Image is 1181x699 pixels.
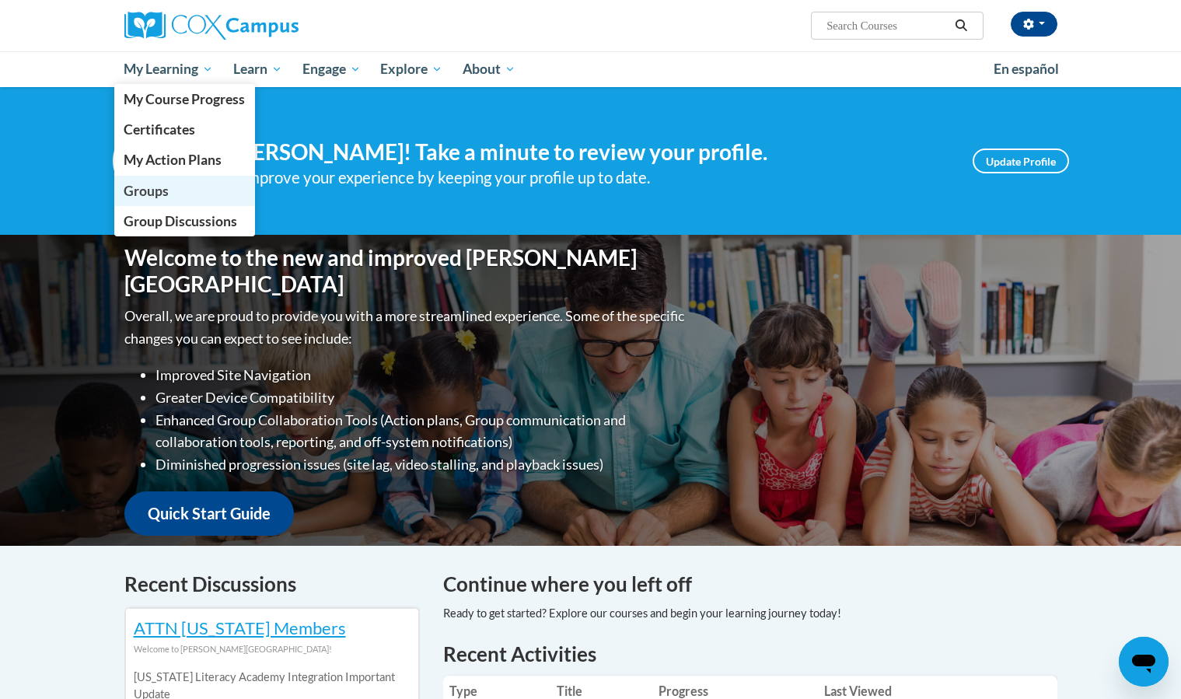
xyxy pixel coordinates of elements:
[124,12,420,40] a: Cox Campus
[114,145,256,175] a: My Action Plans
[223,51,292,87] a: Learn
[380,60,442,79] span: Explore
[114,84,256,114] a: My Course Progress
[124,245,688,297] h1: Welcome to the new and improved [PERSON_NAME][GEOGRAPHIC_DATA]
[463,60,515,79] span: About
[124,305,688,350] p: Overall, we are proud to provide you with a more streamlined experience. Some of the specific cha...
[984,53,1069,86] a: En español
[443,640,1057,668] h1: Recent Activities
[370,51,452,87] a: Explore
[1011,12,1057,37] button: Account Settings
[206,139,949,166] h4: Hi [PERSON_NAME]! Take a minute to review your profile.
[134,641,411,658] div: Welcome to [PERSON_NAME][GEOGRAPHIC_DATA]!
[124,60,213,79] span: My Learning
[825,16,949,35] input: Search Courses
[452,51,526,87] a: About
[124,12,299,40] img: Cox Campus
[302,60,361,79] span: Engage
[124,491,294,536] a: Quick Start Guide
[114,206,256,236] a: Group Discussions
[155,453,688,476] li: Diminished progression issues (site lag, video stalling, and playback issues)
[124,569,420,599] h4: Recent Discussions
[124,213,237,229] span: Group Discussions
[155,364,688,386] li: Improved Site Navigation
[994,61,1059,77] span: En español
[233,60,282,79] span: Learn
[206,165,949,190] div: Help improve your experience by keeping your profile up to date.
[114,114,256,145] a: Certificates
[134,617,346,638] a: ATTN [US_STATE] Members
[114,176,256,206] a: Groups
[113,126,183,196] img: Profile Image
[124,183,169,199] span: Groups
[124,152,222,168] span: My Action Plans
[155,386,688,409] li: Greater Device Compatibility
[155,409,688,454] li: Enhanced Group Collaboration Tools (Action plans, Group communication and collaboration tools, re...
[973,149,1069,173] a: Update Profile
[124,121,195,138] span: Certificates
[292,51,371,87] a: Engage
[1119,637,1169,687] iframe: Button to launch messaging window
[114,51,224,87] a: My Learning
[124,91,245,107] span: My Course Progress
[101,51,1081,87] div: Main menu
[443,569,1057,599] h4: Continue where you left off
[949,16,973,35] button: Search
